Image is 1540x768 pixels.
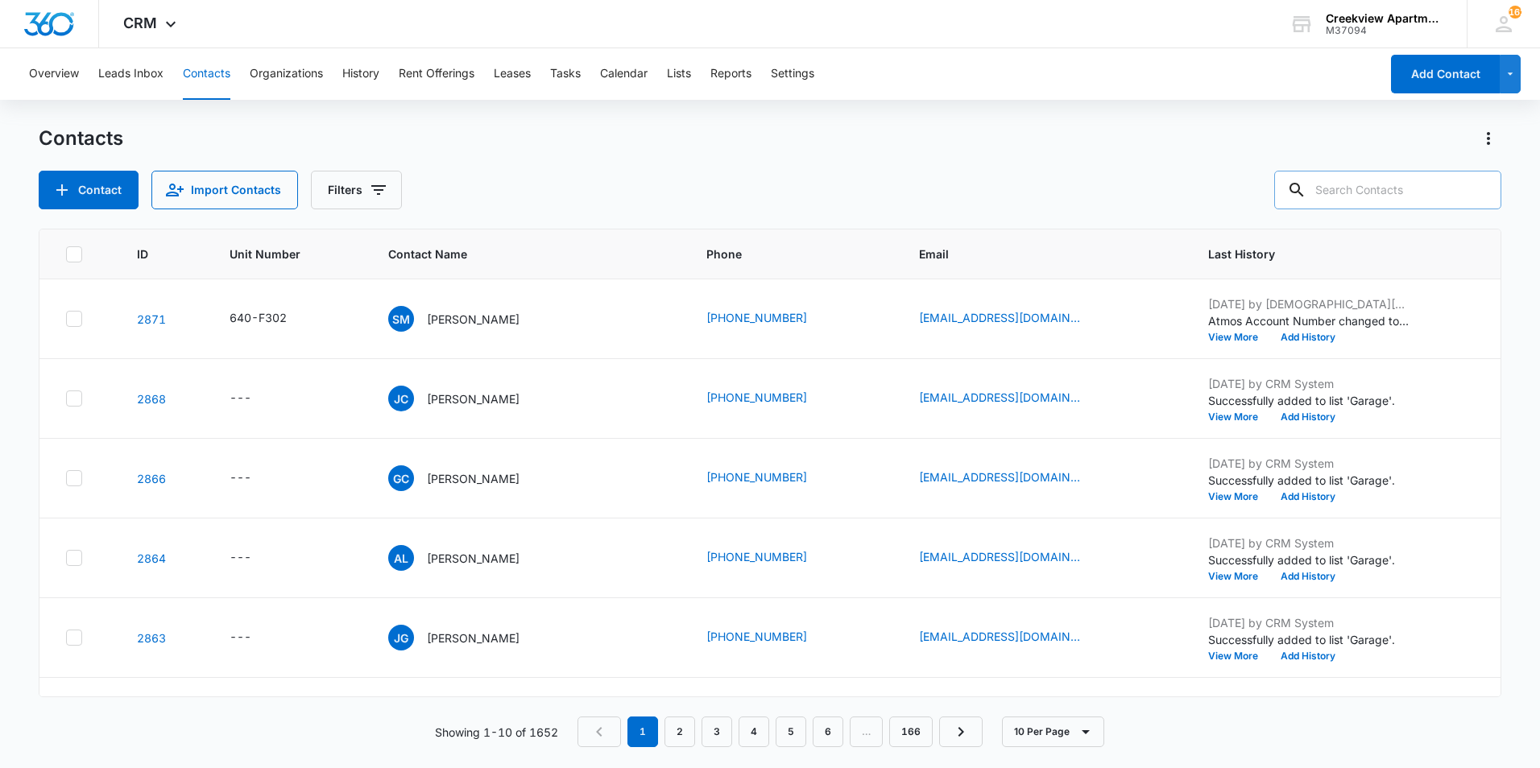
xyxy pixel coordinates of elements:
[230,469,251,488] div: ---
[627,716,658,747] em: 1
[1208,375,1410,392] p: [DATE] by CRM System
[550,48,581,100] button: Tasks
[889,716,933,747] a: Page 166
[427,630,520,646] p: [PERSON_NAME]
[250,48,323,100] button: Organizations
[388,465,549,491] div: Contact Name - Giadan Carrillo - Select to Edit Field
[667,48,691,100] button: Lists
[230,246,350,262] span: Unit Number
[664,716,695,747] a: Page 2
[1208,295,1410,312] p: [DATE] by [DEMOGRAPHIC_DATA][PERSON_NAME]
[1208,455,1410,472] p: [DATE] by CRM System
[771,48,814,100] button: Settings
[919,548,1109,568] div: Email - alexislicon18@gmail.com - Select to Edit Field
[1269,492,1347,502] button: Add History
[230,389,280,408] div: Unit Number - - Select to Edit Field
[1208,492,1269,502] button: View More
[919,469,1109,488] div: Email - giadan3030@gmail.com - Select to Edit Field
[600,48,648,100] button: Calendar
[1509,6,1521,19] span: 162
[702,716,732,747] a: Page 3
[1208,631,1410,648] p: Successfully added to list 'Garage'.
[1208,392,1410,409] p: Successfully added to list 'Garage'.
[342,48,379,100] button: History
[1269,412,1347,422] button: Add History
[388,306,414,332] span: SM
[1269,332,1347,342] button: Add History
[311,171,402,209] button: Filters
[230,309,316,328] div: Unit Number - 640-F302 - Select to Edit Field
[706,309,836,328] div: Phone - (970) 815-1438 - Select to Edit Field
[1002,716,1104,747] button: 10 Per Page
[1269,572,1347,581] button: Add History
[1208,246,1451,262] span: Last History
[919,548,1080,565] a: [EMAIL_ADDRESS][DOMAIN_NAME]
[399,48,474,100] button: Rent Offerings
[776,716,806,747] a: Page 5
[230,628,280,647] div: Unit Number - - Select to Edit Field
[137,312,166,326] a: Navigate to contact details page for Sarai Marquez
[123,14,157,31] span: CRM
[388,386,414,411] span: JC
[427,470,520,487] p: [PERSON_NAME]
[388,625,549,650] div: Contact Name - Jasmin Giese - Select to Edit Field
[813,716,843,747] a: Page 6
[706,548,807,565] a: [PHONE_NUMBER]
[939,716,983,747] a: Next Page
[230,309,287,326] div: 640-F302
[151,171,298,209] button: Import Contacts
[39,171,139,209] button: Add Contact
[137,246,168,262] span: ID
[1208,472,1410,489] p: Successfully added to list 'Garage'.
[1208,551,1410,568] p: Successfully added to list 'Garage'.
[919,628,1109,647] div: Email - jasmingiese09@gmail.com - Select to Edit Field
[388,465,414,491] span: GC
[577,716,983,747] nav: Pagination
[1326,12,1443,25] div: account name
[1391,55,1500,93] button: Add Contact
[388,306,549,332] div: Contact Name - Sarai Marquez - Select to Edit Field
[1208,535,1410,551] p: [DATE] by CRM System
[137,392,166,406] a: Navigate to contact details page for Jacquelynne C O'Hara
[706,628,836,647] div: Phone - (970) 388-0377 - Select to Edit Field
[29,48,79,100] button: Overview
[706,389,836,408] div: Phone - (970) 908-2609 - Select to Edit Field
[388,386,549,411] div: Contact Name - Jacquelynne C O'Hara - Select to Edit Field
[230,548,280,568] div: Unit Number - - Select to Edit Field
[710,48,751,100] button: Reports
[388,625,414,650] span: JG
[388,545,414,571] span: AL
[1274,171,1501,209] input: Search Contacts
[98,48,164,100] button: Leads Inbox
[230,389,251,408] div: ---
[427,550,520,567] p: [PERSON_NAME]
[1269,651,1347,661] button: Add History
[706,389,807,406] a: [PHONE_NUMBER]
[1208,572,1269,581] button: View More
[183,48,230,100] button: Contacts
[427,390,520,407] p: [PERSON_NAME]
[706,548,836,568] div: Phone - (970) 673-3834 - Select to Edit Field
[706,628,807,645] a: [PHONE_NUMBER]
[1326,25,1443,36] div: account id
[1208,694,1410,711] p: [DATE] by [DEMOGRAPHIC_DATA][PERSON_NAME]
[388,246,644,262] span: Contact Name
[919,389,1080,406] a: [EMAIL_ADDRESS][DOMAIN_NAME]
[494,48,531,100] button: Leases
[739,716,769,747] a: Page 4
[388,545,549,571] div: Contact Name - Alexis Licon - Select to Edit Field
[230,469,280,488] div: Unit Number - - Select to Edit Field
[706,469,836,488] div: Phone - (970) 451-9794 - Select to Edit Field
[706,469,807,485] a: [PHONE_NUMBER]
[919,628,1080,645] a: [EMAIL_ADDRESS][DOMAIN_NAME]
[1208,412,1269,422] button: View More
[1509,6,1521,19] div: notifications count
[435,724,558,741] p: Showing 1-10 of 1652
[427,311,520,328] p: [PERSON_NAME]
[39,126,123,151] h1: Contacts
[1208,312,1410,329] p: Atmos Account Number changed to 3074377973.
[919,309,1080,326] a: [EMAIL_ADDRESS][DOMAIN_NAME]
[137,472,166,485] a: Navigate to contact details page for Giadan Carrillo
[1208,614,1410,631] p: [DATE] by CRM System
[706,309,807,326] a: [PHONE_NUMBER]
